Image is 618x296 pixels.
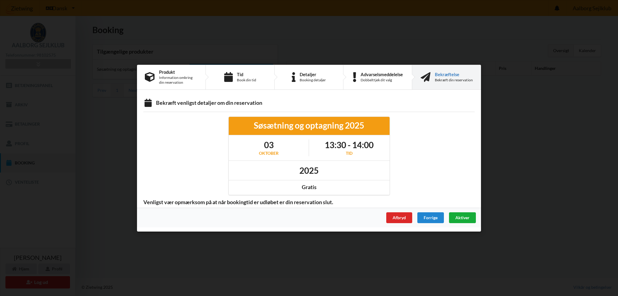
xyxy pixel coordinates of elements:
[233,120,385,131] div: Søsætning og optagning 2025
[259,150,279,156] div: oktober
[300,77,326,82] div: Booking detaljer
[325,150,374,156] div: Tid
[159,69,198,74] div: Produkt
[143,99,475,107] div: Bekræft venligst detaljer om din reservation
[139,198,337,205] span: Venligst vær opmærksom på at når bookingtid er udløbet er din reservation slut.
[237,72,256,76] div: Tid
[237,77,256,82] div: Book din tid
[435,77,473,82] div: Bekræft din reservation
[435,72,473,76] div: Bekræftelse
[417,212,444,223] div: Forrige
[159,75,198,85] div: Information omkring din reservation
[233,184,385,191] div: Gratis
[299,165,319,176] h1: 2025
[300,72,326,76] div: Detaljer
[386,212,412,223] div: Afbryd
[259,139,279,150] h1: 03
[361,72,403,76] div: Advarselsmeddelelse
[361,77,403,82] div: Dobbelttjek dit valg
[455,215,470,220] span: Aktiver
[325,139,374,150] h1: 13:30 - 14:00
